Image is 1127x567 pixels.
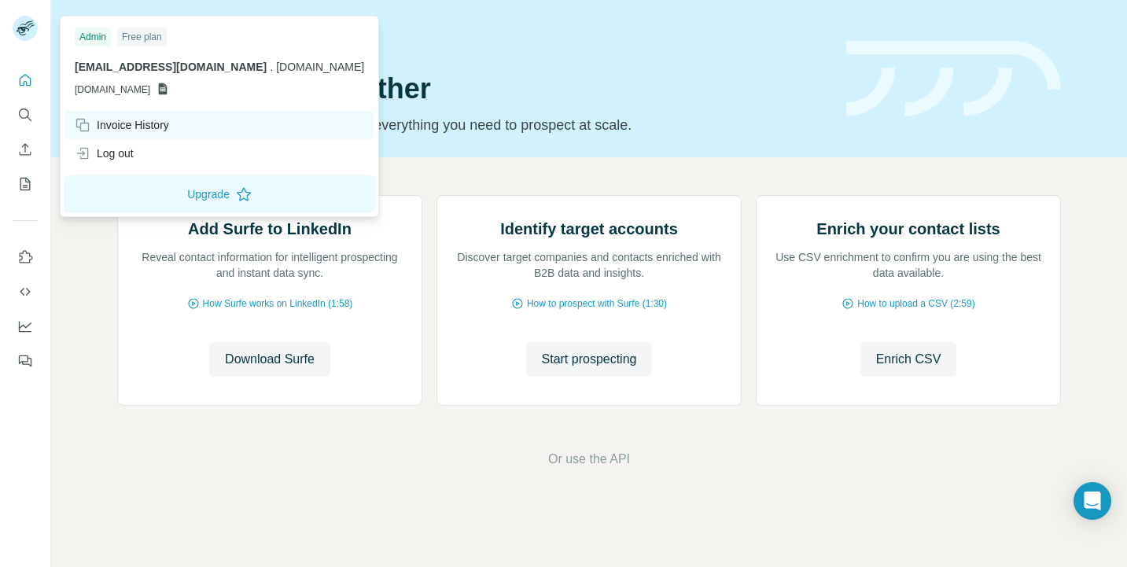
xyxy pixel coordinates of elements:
span: Download Surfe [225,350,315,369]
div: Invoice History [75,117,169,133]
span: How to prospect with Surfe (1:30) [527,296,667,311]
img: banner [846,41,1061,117]
span: Start prospecting [542,350,637,369]
div: Quick start [117,29,827,45]
button: Search [13,101,38,129]
button: Enrich CSV [860,342,957,377]
div: Log out [75,145,134,161]
p: Reveal contact information for intelligent prospecting and instant data sync. [134,249,406,281]
button: Start prospecting [526,342,653,377]
button: Enrich CSV [13,135,38,164]
span: [DOMAIN_NAME] [75,83,150,97]
span: [DOMAIN_NAME] [276,61,364,73]
p: Discover target companies and contacts enriched with B2B data and insights. [453,249,725,281]
button: Dashboard [13,312,38,341]
span: [EMAIL_ADDRESS][DOMAIN_NAME] [75,61,267,73]
button: My lists [13,170,38,198]
h2: Enrich your contact lists [816,218,1000,240]
div: Open Intercom Messenger [1074,482,1111,520]
button: Quick start [13,66,38,94]
button: Or use the API [548,450,630,469]
h1: Let’s prospect together [117,73,827,105]
p: Pick your starting point and we’ll provide everything you need to prospect at scale. [117,114,827,136]
p: Use CSV enrichment to confirm you are using the best data available. [772,249,1044,281]
h2: Add Surfe to LinkedIn [188,218,352,240]
span: How to upload a CSV (2:59) [857,296,974,311]
button: Feedback [13,347,38,375]
h2: Identify target accounts [500,218,678,240]
button: Use Surfe on LinkedIn [13,243,38,271]
button: Upgrade [64,175,375,213]
span: Enrich CSV [876,350,941,369]
span: . [270,61,273,73]
button: Use Surfe API [13,278,38,306]
span: How Surfe works on LinkedIn (1:58) [203,296,353,311]
div: Admin [75,28,111,46]
button: Download Surfe [209,342,330,377]
div: Free plan [117,28,167,46]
